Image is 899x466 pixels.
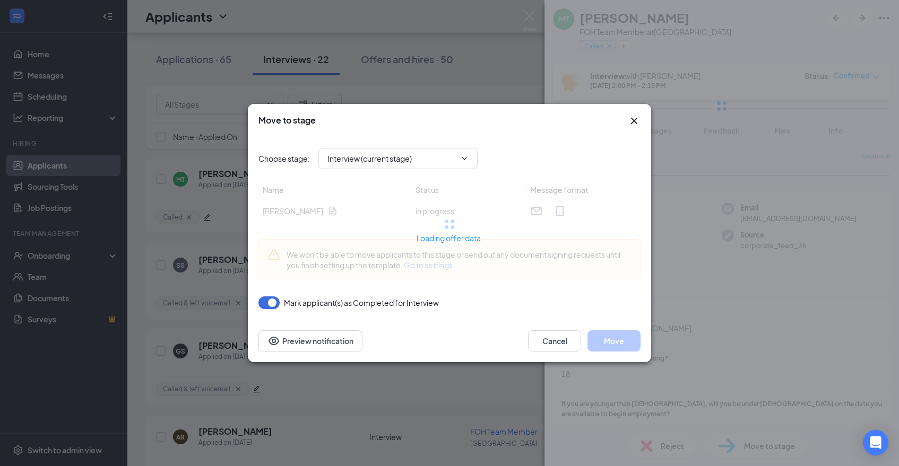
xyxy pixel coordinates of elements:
[628,115,641,127] button: Close
[460,154,469,163] svg: ChevronDown
[258,330,362,351] button: Preview notificationEye
[587,330,641,351] button: Move
[258,153,310,164] span: Choose stage :
[628,115,641,127] svg: Cross
[258,115,316,126] h3: Move to stage
[284,296,439,309] span: Mark applicant(s) as Completed for Interview
[267,335,280,347] svg: Eye
[528,330,581,351] button: Cancel
[863,430,888,455] div: Open Intercom Messenger
[258,230,641,244] div: Loading offer data.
